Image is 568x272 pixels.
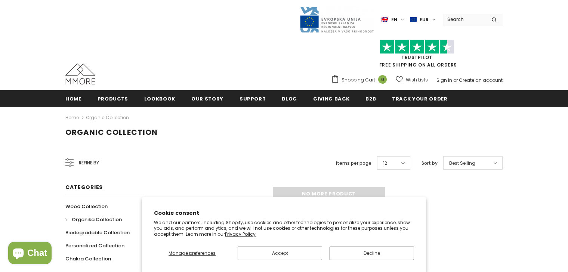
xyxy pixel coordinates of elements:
span: Chakra Collection [65,255,111,262]
a: Trustpilot [401,54,432,61]
button: Accept [238,247,322,260]
span: Organika Collection [72,216,122,223]
a: support [240,90,266,107]
p: We and our partners, including Shopify, use cookies and other technologies to personalize your ex... [154,220,414,237]
span: EUR [420,16,429,24]
img: i-lang-1.png [382,16,388,23]
h2: Cookie consent [154,209,414,217]
span: Categories [65,183,103,191]
img: MMORE Cases [65,64,95,84]
a: Our Story [191,90,223,107]
span: Lookbook [144,95,175,102]
a: Track your order [392,90,447,107]
a: Products [98,90,128,107]
a: Wood Collection [65,200,108,213]
a: Organika Collection [65,213,122,226]
a: Privacy Policy [225,231,256,237]
span: 0 [378,75,387,84]
span: Biodegradable Collection [65,229,130,236]
a: Sign In [436,77,452,83]
a: Giving back [313,90,349,107]
a: Organic Collection [86,114,129,121]
a: Lookbook [144,90,175,107]
span: Track your order [392,95,447,102]
span: Wood Collection [65,203,108,210]
span: Manage preferences [169,250,216,256]
span: or [453,77,458,83]
a: Create an account [459,77,503,83]
button: Manage preferences [154,247,230,260]
a: Shopping Cart 0 [331,74,390,86]
inbox-online-store-chat: Shopify online store chat [6,242,54,266]
button: Decline [330,247,414,260]
span: Wish Lists [406,76,428,84]
img: Javni Razpis [299,6,374,33]
a: Wish Lists [396,73,428,86]
span: Home [65,95,81,102]
a: Home [65,90,81,107]
label: Items per page [336,160,371,167]
a: B2B [365,90,376,107]
span: Blog [282,95,297,102]
label: Sort by [422,160,438,167]
span: en [391,16,397,24]
a: Chakra Collection [65,252,111,265]
span: Best Selling [449,160,475,167]
span: Personalized Collection [65,242,124,249]
a: Javni Razpis [299,16,374,22]
span: Products [98,95,128,102]
span: Our Story [191,95,223,102]
input: Search Site [443,14,486,25]
span: 12 [383,160,387,167]
span: Giving back [313,95,349,102]
span: Organic Collection [65,127,158,137]
img: Trust Pilot Stars [380,40,454,54]
a: Home [65,113,79,122]
a: Blog [282,90,297,107]
span: B2B [365,95,376,102]
span: support [240,95,266,102]
a: Biodegradable Collection [65,226,130,239]
span: Refine by [79,159,99,167]
span: Shopping Cart [342,76,375,84]
span: FREE SHIPPING ON ALL ORDERS [331,43,503,68]
a: Personalized Collection [65,239,124,252]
